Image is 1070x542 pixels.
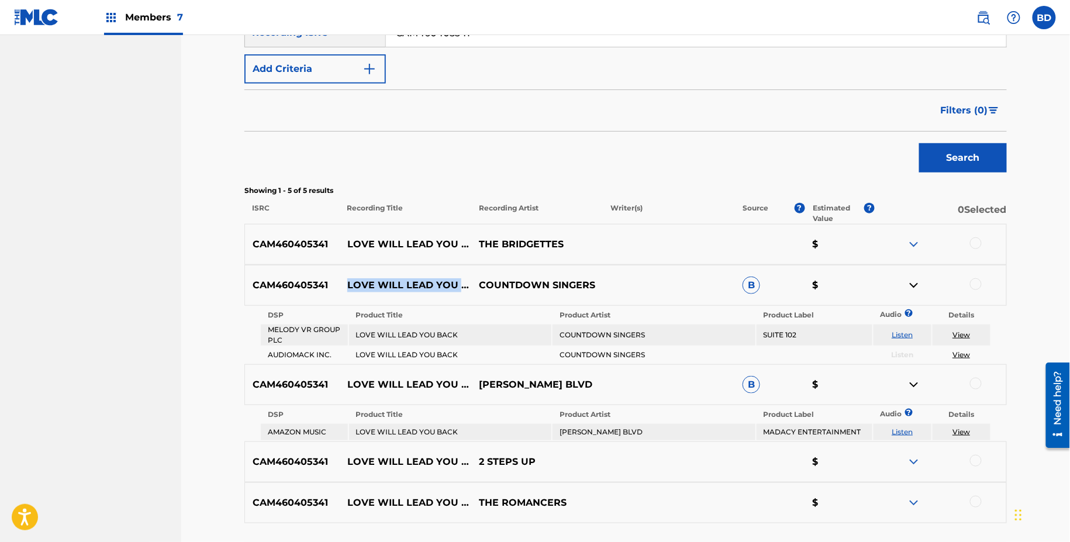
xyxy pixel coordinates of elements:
p: LOVE WILL LEAD YOU BACK [340,496,471,510]
p: Showing 1 - 5 of 5 results [244,185,1007,196]
th: Product Artist [553,406,755,423]
p: Writer(s) [603,203,735,224]
iframe: Resource Center [1037,358,1070,452]
p: Estimated Value [813,203,864,224]
th: Product Label [757,307,872,323]
span: ? [795,203,805,213]
p: LOVE WILL LEAD YOU BACK [340,237,471,251]
button: Filters (0) [934,96,1007,125]
img: 9d2ae6d4665cec9f34b9.svg [363,62,377,76]
iframe: Chat Widget [1012,486,1070,542]
td: COUNTDOWN SINGERS [553,324,755,346]
p: COUNTDOWN SINGERS [471,278,603,292]
a: Listen [892,427,913,436]
th: Product Title [349,406,552,423]
td: AUDIOMACK INC. [261,347,348,363]
span: B [743,277,760,294]
a: Listen [892,330,913,339]
p: 0 Selected [875,203,1007,224]
p: $ [805,496,874,510]
button: Search [919,143,1007,172]
img: expand [907,496,921,510]
img: Top Rightsholders [104,11,118,25]
td: MELODY VR GROUP PLC [261,324,348,346]
a: View [952,427,970,436]
button: Add Criteria [244,54,386,84]
img: contract [907,378,921,392]
p: LOVE WILL LEAD YOU BACK [340,378,471,392]
th: Product Title [349,307,552,323]
td: AMAZON MUSIC [261,424,348,440]
p: $ [805,455,874,469]
span: Members [125,11,183,24]
img: expand [907,455,921,469]
p: THE BRIDGETTES [471,237,603,251]
p: 2 STEPS UP [471,455,603,469]
p: CAM460405341 [245,378,340,392]
p: CAM460405341 [245,455,340,469]
img: contract [907,278,921,292]
span: B [743,376,760,393]
th: DSP [261,307,348,323]
span: ? [864,203,875,213]
p: ISRC [244,203,339,224]
p: Listen [874,350,931,360]
th: Product Artist [553,307,755,323]
td: LOVE WILL LEAD YOU BACK [349,324,552,346]
p: [PERSON_NAME] BLVD [471,378,603,392]
p: LOVE WILL LEAD YOU BACK [340,278,471,292]
th: Details [933,406,990,423]
p: $ [805,378,874,392]
p: Audio [874,409,888,419]
th: Product Label [757,406,872,423]
td: SUITE 102 [757,324,872,346]
img: search [976,11,990,25]
p: CAM460405341 [245,278,340,292]
a: Public Search [972,6,995,29]
img: expand [907,237,921,251]
div: Drag [1015,498,1022,533]
p: Source [743,203,769,224]
p: LOVE WILL LEAD YOU BACK [340,455,471,469]
img: filter [989,107,999,114]
img: MLC Logo [14,9,59,26]
p: CAM460405341 [245,496,340,510]
th: Details [933,307,990,323]
td: LOVE WILL LEAD YOU BACK [349,424,552,440]
span: 7 [177,12,183,23]
p: Recording Title [339,203,471,224]
td: MADACY ENTERTAINMENT [757,424,872,440]
td: [PERSON_NAME] BLVD [553,424,755,440]
p: CAM460405341 [245,237,340,251]
p: Audio [874,309,888,320]
div: User Menu [1033,6,1056,29]
a: View [952,350,970,359]
p: $ [805,237,874,251]
td: LOVE WILL LEAD YOU BACK [349,347,552,363]
p: THE ROMANCERS [471,496,603,510]
a: View [952,330,970,339]
span: Filters ( 0 ) [941,103,988,118]
p: Recording Artist [471,203,603,224]
th: DSP [261,406,348,423]
div: Help [1002,6,1026,29]
img: help [1007,11,1021,25]
td: COUNTDOWN SINGERS [553,347,755,363]
p: $ [805,278,874,292]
